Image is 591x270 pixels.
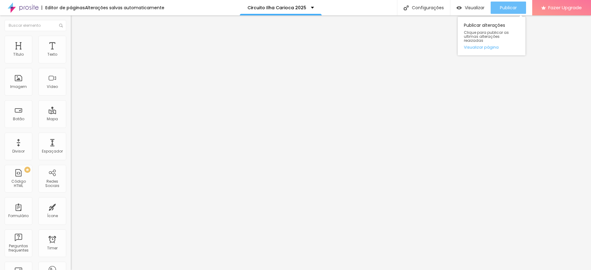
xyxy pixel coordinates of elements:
div: Ícone [47,214,58,218]
img: view-1.svg [456,5,462,10]
div: Timer [47,246,58,250]
div: Divisor [12,149,25,153]
button: Visualizar [450,2,491,14]
p: Circuito Ilha Carioca 2025 [247,6,306,10]
span: Fazer Upgrade [548,5,582,10]
span: Visualizar [465,5,484,10]
div: Publicar alterações [458,17,525,55]
div: Título [13,52,24,57]
input: Buscar elemento [5,20,66,31]
iframe: Editor [71,15,591,270]
div: Alterações salvas automaticamente [85,6,164,10]
div: Editor de páginas [42,6,85,10]
div: Mapa [47,117,58,121]
div: Vídeo [47,85,58,89]
div: Código HTML [6,179,30,188]
a: Visualizar página [464,45,519,49]
img: Icone [404,5,409,10]
div: Redes Sociais [40,179,64,188]
span: Publicar [500,5,517,10]
div: Perguntas frequentes [6,244,30,253]
button: Publicar [491,2,526,14]
div: Imagem [10,85,27,89]
div: Texto [47,52,57,57]
img: Icone [59,24,63,27]
div: Botão [13,117,24,121]
div: Formulário [8,214,29,218]
div: Espaçador [42,149,63,153]
span: Clique para publicar as ultimas alterações reaizadas [464,30,519,43]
